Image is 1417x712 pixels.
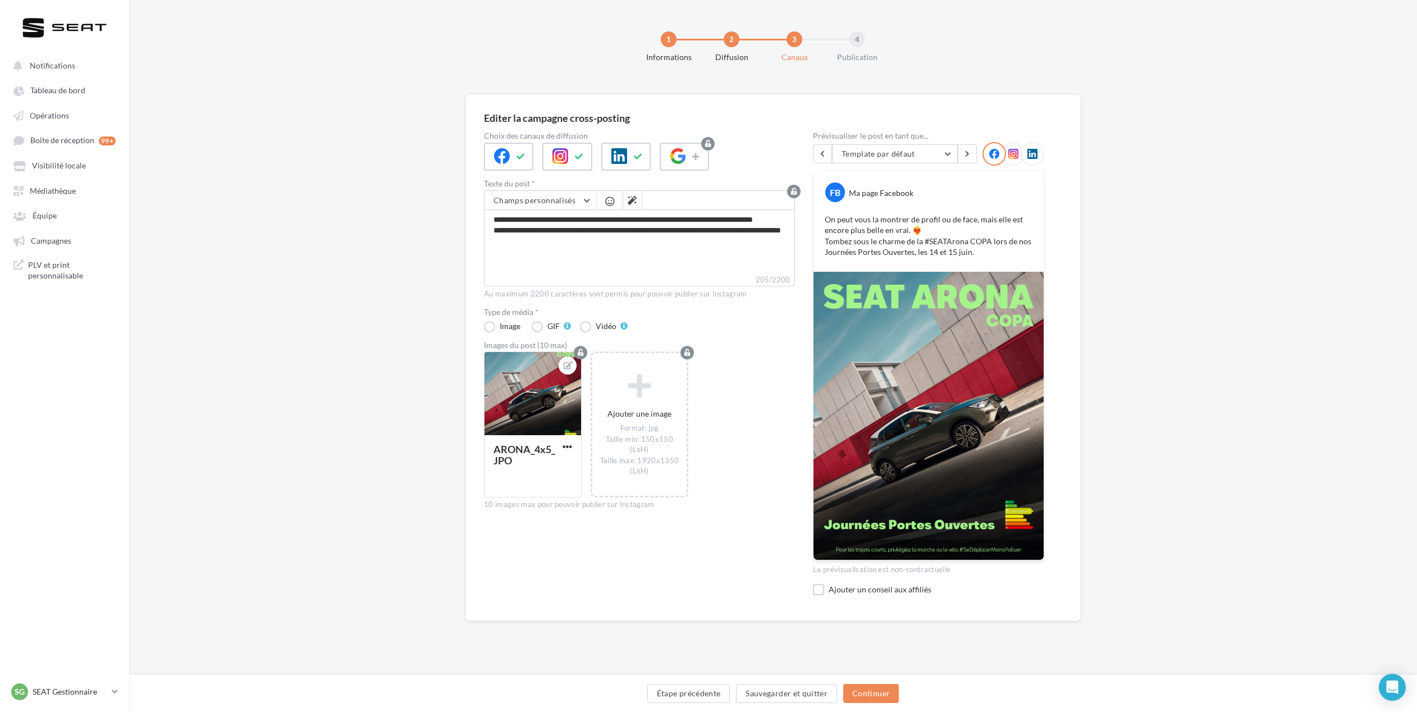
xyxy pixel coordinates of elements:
div: Diffusion [696,52,767,63]
a: Visibilité locale [7,155,122,175]
div: Images du post (10 max) [484,341,795,349]
span: Boîte de réception [30,136,94,145]
span: Médiathèque [30,186,76,195]
div: 1 [661,31,676,47]
div: Au maximum 2200 caractères sont permis pour pouvoir publier sur Instagram [484,289,795,299]
p: SEAT Gestionnaire [33,686,107,697]
label: Choix des canaux de diffusion [484,132,795,140]
div: Vidéo [596,322,616,330]
div: GIF [547,322,560,330]
a: SG SEAT Gestionnaire [9,681,120,702]
button: Template par défaut [832,144,958,163]
div: Editer la campagne cross-posting [484,113,1062,123]
span: Visibilité locale [32,161,86,171]
div: FB [825,182,845,202]
span: PLV et print personnalisable [28,259,116,281]
div: 10 images max pour pouvoir publier sur Instagram [484,500,795,510]
button: Notifications [7,55,118,75]
div: 2 [724,31,739,47]
div: Informations [633,52,705,63]
p: On peut vous la montrer de profil ou de face, mais elle est encore plus belle en vrai. ❤️‍🔥 Tombe... [825,214,1032,257]
div: Ma page Facebook [849,188,913,198]
button: Champs personnalisés [484,191,596,210]
label: Texte du post * [484,180,795,188]
button: Continuer [843,684,899,703]
span: Champs personnalisés [493,195,575,205]
button: Étape précédente [647,684,730,703]
a: PLV et print personnalisable [7,255,122,286]
a: Médiathèque [7,180,122,200]
div: ARONA_4x5_JPO [493,443,555,467]
span: Notifications [30,61,75,70]
div: La prévisualisation est non-contractuelle [813,560,1044,575]
label: Type de média * [484,308,795,316]
div: Prévisualiser le post en tant que... [813,132,1044,140]
label: 205/2200 [484,274,795,286]
div: 4 [849,31,865,47]
div: Publication [821,52,893,63]
div: 3 [787,31,802,47]
span: SG [15,686,25,697]
div: Open Intercom Messenger [1379,674,1406,701]
div: Canaux [758,52,830,63]
span: Opérations [30,111,69,120]
a: Campagnes [7,230,122,250]
a: Tableau de bord [7,80,122,100]
div: 99+ [99,136,116,145]
div: Ajouter un conseil aux affiliés [829,584,1044,595]
div: Image [500,322,520,330]
button: Sauvegarder et quitter [736,684,837,703]
span: Campagnes [31,236,71,245]
span: Équipe [33,211,57,221]
a: Équipe [7,205,122,225]
span: Template par défaut [842,149,915,158]
a: Boîte de réception 99+ [7,130,122,150]
span: Tableau de bord [30,86,85,95]
a: Opérations [7,105,122,125]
